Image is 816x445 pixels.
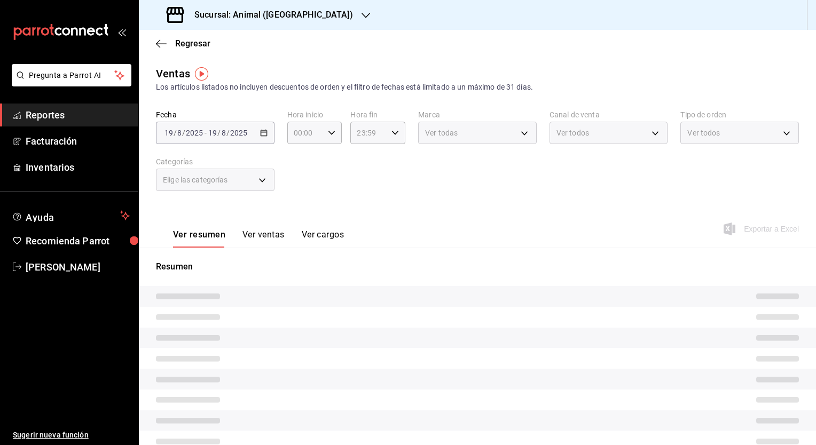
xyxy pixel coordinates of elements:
[175,38,210,49] span: Regresar
[242,229,285,248] button: Ver ventas
[186,9,353,21] h3: Sucursal: Animal ([GEOGRAPHIC_DATA])
[174,129,177,137] span: /
[117,28,126,36] button: open_drawer_menu
[205,129,207,137] span: -
[425,128,458,138] span: Ver todas
[680,111,799,118] label: Tipo de orden
[195,67,208,81] img: Tooltip marker
[287,111,342,118] label: Hora inicio
[230,129,248,137] input: ----
[156,111,274,118] label: Fecha
[26,260,130,274] span: [PERSON_NAME]
[26,209,116,222] span: Ayuda
[7,77,131,89] a: Pregunta a Parrot AI
[156,66,190,82] div: Ventas
[156,82,799,93] div: Los artículos listados no incluyen descuentos de orden y el filtro de fechas está limitado a un m...
[29,70,115,81] span: Pregunta a Parrot AI
[226,129,230,137] span: /
[164,129,174,137] input: --
[302,229,344,248] button: Ver cargos
[221,129,226,137] input: --
[217,129,221,137] span: /
[687,128,720,138] span: Ver todos
[26,160,130,174] span: Inventarios
[26,134,130,148] span: Facturación
[550,111,668,118] label: Canal de venta
[182,129,185,137] span: /
[418,111,537,118] label: Marca
[156,158,274,165] label: Categorías
[13,430,130,441] span: Sugerir nueva función
[156,260,799,273] p: Resumen
[173,229,225,248] button: Ver resumen
[156,38,210,49] button: Regresar
[185,129,203,137] input: ----
[208,129,217,137] input: --
[26,108,130,122] span: Reportes
[12,64,131,86] button: Pregunta a Parrot AI
[350,111,405,118] label: Hora fin
[556,128,589,138] span: Ver todos
[177,129,182,137] input: --
[163,174,228,185] span: Elige las categorías
[26,234,130,248] span: Recomienda Parrot
[173,229,344,248] div: navigation tabs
